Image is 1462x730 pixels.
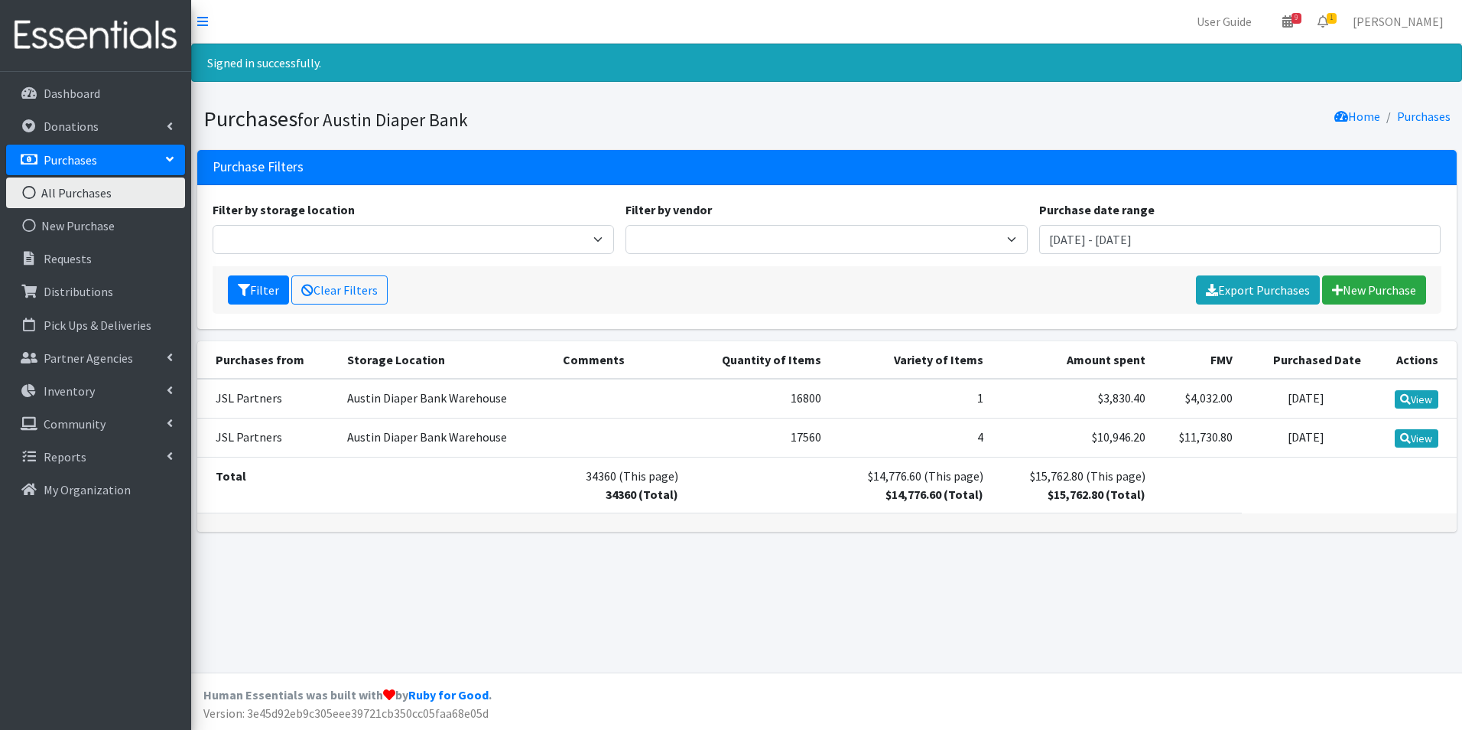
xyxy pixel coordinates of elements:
td: [DATE] [1242,418,1370,457]
p: Dashboard [44,86,100,101]
a: Inventory [6,376,185,406]
a: [PERSON_NAME] [1340,6,1456,37]
td: $10,946.20 [993,418,1155,457]
p: My Organization [44,482,131,497]
th: Comments [554,341,688,379]
a: Export Purchases [1196,275,1320,305]
a: Ruby for Good [408,687,489,702]
td: $3,830.40 [993,379,1155,419]
a: Purchases [6,145,185,175]
p: Donations [44,119,99,134]
h3: Purchase Filters [213,159,304,175]
td: 1 [830,379,993,419]
a: Clear Filters [291,275,388,305]
strong: Total [216,468,246,484]
td: $14,776.60 (This page) [830,457,993,513]
img: HumanEssentials [6,10,185,61]
a: Donations [6,111,185,142]
a: Pick Ups & Deliveries [6,310,185,341]
a: New Purchase [6,210,185,241]
td: 17560 [687,418,830,457]
a: New Purchase [1322,275,1426,305]
span: Version: 3e45d92eb9c305eee39721cb350cc05faa68e05d [203,706,489,721]
td: [DATE] [1242,379,1370,419]
a: All Purchases [6,178,185,208]
strong: $14,776.60 (Total) [885,487,983,502]
td: 4 [830,418,993,457]
span: 9 [1291,13,1301,24]
a: Home [1334,109,1380,124]
label: Filter by storage location [213,200,355,219]
a: Reports [6,442,185,472]
strong: $15,762.80 (Total) [1048,487,1145,502]
a: 1 [1305,6,1340,37]
p: Purchases [44,152,97,168]
th: FMV [1155,341,1242,379]
span: 1 [1327,13,1337,24]
a: View [1395,429,1438,448]
td: 16800 [687,379,830,419]
td: $4,032.00 [1155,379,1242,419]
th: Variety of Items [830,341,993,379]
label: Filter by vendor [625,200,712,219]
td: JSL Partners [197,418,338,457]
td: 34360 (This page) [554,457,688,513]
a: Community [6,409,185,439]
p: Community [44,416,106,432]
td: Austin Diaper Bank Warehouse [338,418,554,457]
th: Purchases from [197,341,338,379]
p: Requests [44,251,92,266]
p: Pick Ups & Deliveries [44,318,151,333]
a: Distributions [6,276,185,307]
input: January 1, 2011 - December 31, 2011 [1039,225,1441,254]
a: 9 [1270,6,1305,37]
a: My Organization [6,474,185,505]
strong: 34360 (Total) [606,487,678,502]
th: Purchased Date [1242,341,1370,379]
td: $15,762.80 (This page) [993,457,1155,513]
label: Purchase date range [1039,200,1155,219]
td: Austin Diaper Bank Warehouse [338,379,554,419]
h1: Purchases [203,106,821,132]
p: Partner Agencies [44,350,133,366]
p: Reports [44,449,86,464]
td: $11,730.80 [1155,418,1242,457]
td: JSL Partners [197,379,338,419]
th: Storage Location [338,341,554,379]
a: User Guide [1184,6,1264,37]
a: Requests [6,243,185,274]
p: Distributions [44,284,113,299]
a: Purchases [1397,109,1451,124]
strong: Human Essentials was built with by . [203,687,492,702]
th: Actions [1370,341,1456,379]
p: Inventory [44,383,95,399]
th: Amount spent [993,341,1155,379]
a: View [1395,390,1438,409]
a: Dashboard [6,78,185,109]
small: for Austin Diaper Bank [297,109,468,131]
th: Quantity of Items [687,341,830,379]
div: Signed in successfully. [191,44,1462,82]
button: Filter [228,275,289,305]
a: Partner Agencies [6,343,185,373]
